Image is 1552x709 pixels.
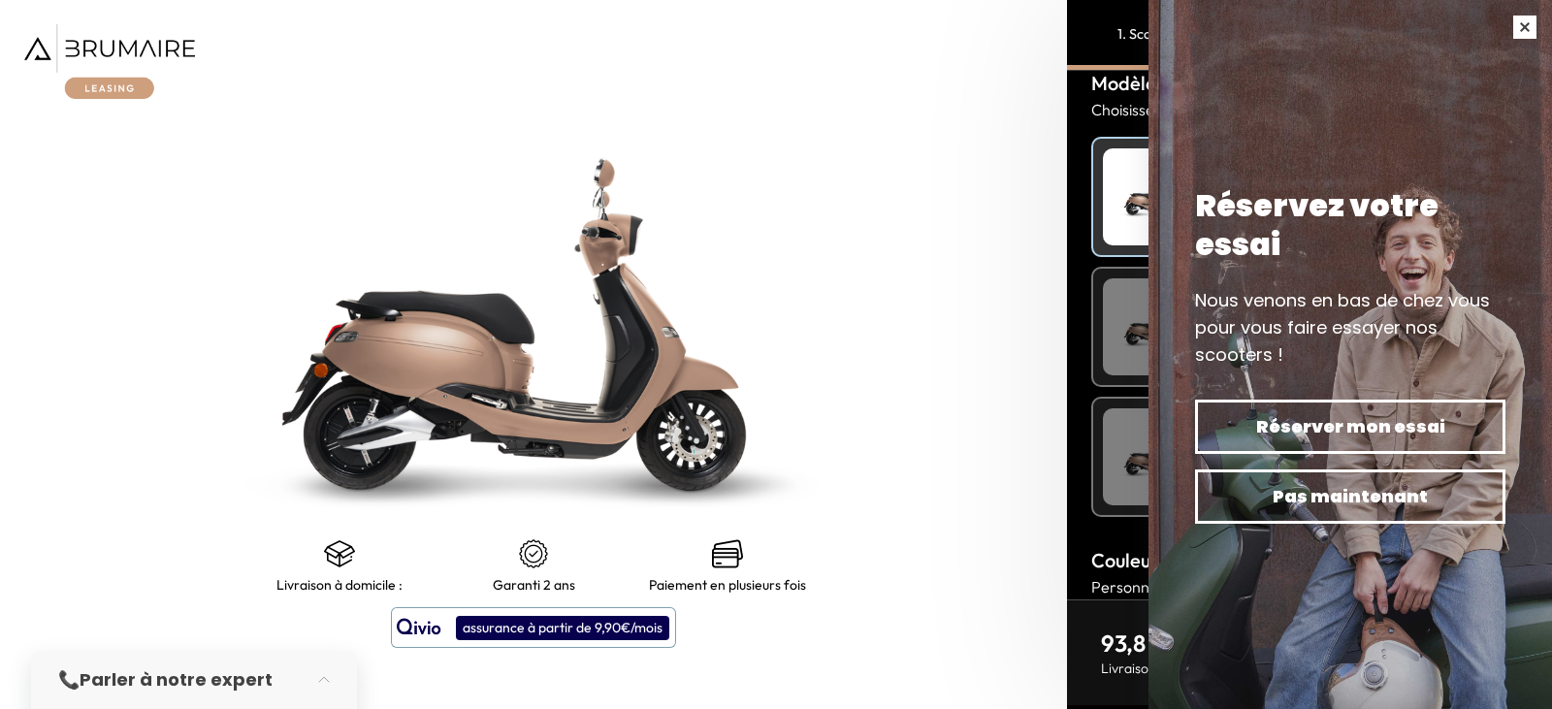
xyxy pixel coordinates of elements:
[1103,408,1200,505] img: Scooter Leasing
[1101,628,1314,659] p: 93,8 € / mois
[493,577,575,593] p: Garanti 2 ans
[391,607,676,648] button: assurance à partir de 9,90€/mois
[1103,278,1200,375] img: Scooter Leasing
[1091,98,1528,121] p: Choisissez la puissance de votre moteur :
[518,538,549,569] img: certificat-de-garantie.png
[1103,148,1200,245] img: Scooter Leasing
[1101,659,1314,678] p: Livraison estimée :
[1091,575,1528,598] p: Personnalisez la couleur de votre scooter :
[24,24,195,99] img: Brumaire Leasing
[1091,546,1528,575] h3: Couleur
[276,577,403,593] p: Livraison à domicile :
[1091,69,1528,98] h3: Modèle
[456,616,669,640] div: assurance à partir de 9,90€/mois
[324,538,355,569] img: shipping.png
[397,616,441,639] img: logo qivio
[649,577,806,593] p: Paiement en plusieurs fois
[712,538,743,569] img: credit-cards.png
